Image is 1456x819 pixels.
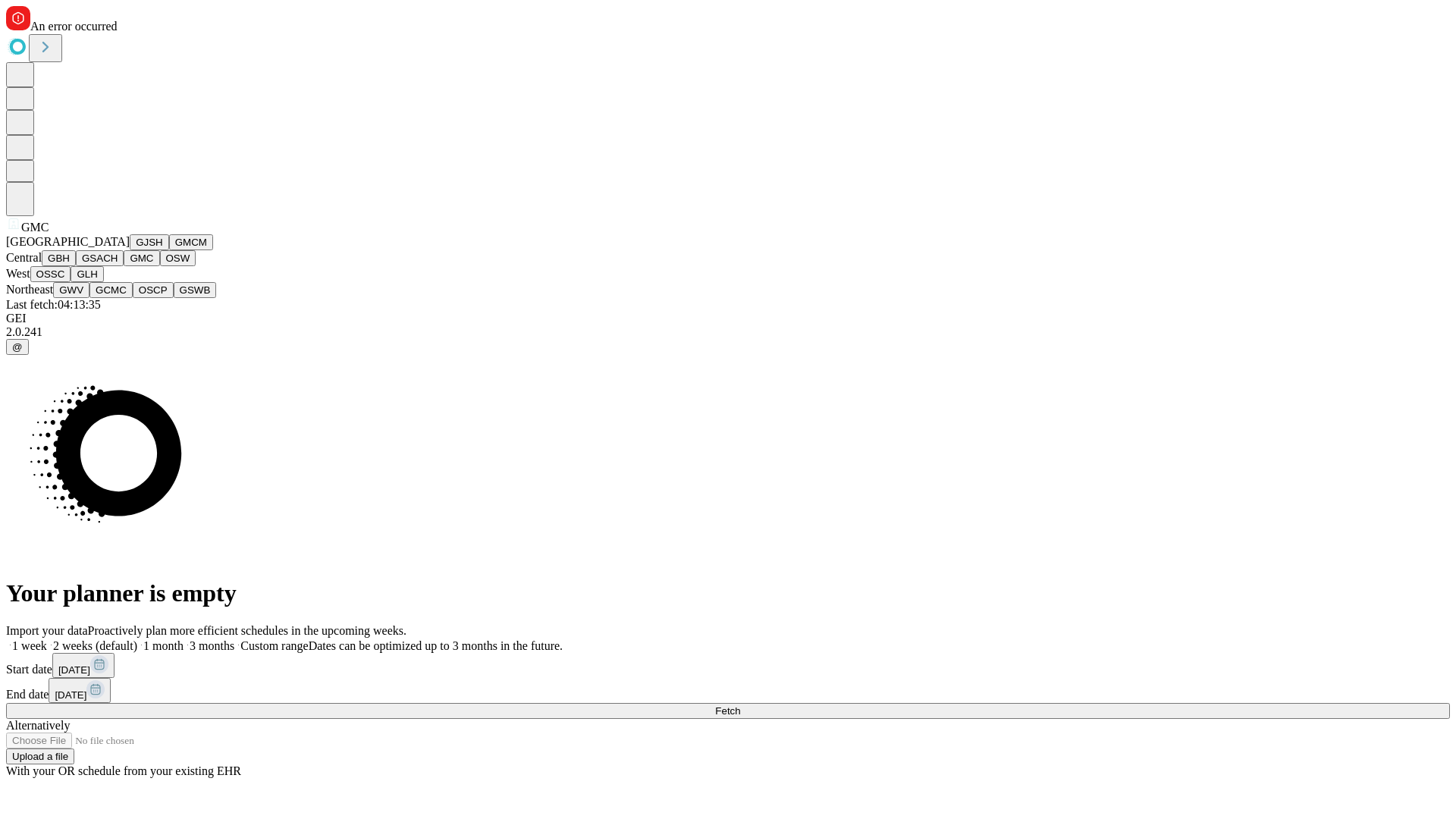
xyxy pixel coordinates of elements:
button: GCMC [89,282,133,298]
span: Central [6,251,42,264]
button: OSSC [30,266,71,282]
div: End date [6,678,1450,703]
button: Upload a file [6,748,74,764]
span: Alternatively [6,719,70,732]
span: Custom range [240,639,308,652]
span: West [6,267,30,280]
span: 1 week [12,639,47,652]
button: GSACH [76,250,124,266]
button: Fetch [6,703,1450,719]
span: 3 months [190,639,234,652]
button: GJSH [130,234,169,250]
button: GWV [53,282,89,298]
button: GMC [124,250,159,266]
span: Last fetch: 04:13:35 [6,298,101,311]
span: GMC [21,221,49,234]
button: GLH [71,266,103,282]
div: GEI [6,312,1450,325]
span: With your OR schedule from your existing EHR [6,764,241,777]
h1: Your planner is empty [6,579,1450,607]
span: Dates can be optimized up to 3 months in the future. [309,639,563,652]
span: [GEOGRAPHIC_DATA] [6,235,130,248]
span: Proactively plan more efficient schedules in the upcoming weeks. [88,624,406,637]
button: GMCM [169,234,213,250]
button: OSCP [133,282,174,298]
button: GSWB [174,282,217,298]
span: 1 month [143,639,184,652]
span: Import your data [6,624,88,637]
div: 2.0.241 [6,325,1450,339]
button: [DATE] [52,653,115,678]
span: Fetch [715,705,740,717]
button: OSW [160,250,196,266]
span: 2 weeks (default) [53,639,137,652]
div: Start date [6,653,1450,678]
span: Northeast [6,283,53,296]
button: [DATE] [49,678,111,703]
span: @ [12,341,23,353]
span: An error occurred [30,20,118,33]
button: @ [6,339,29,355]
button: GBH [42,250,76,266]
span: [DATE] [58,664,90,676]
span: [DATE] [55,689,86,701]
